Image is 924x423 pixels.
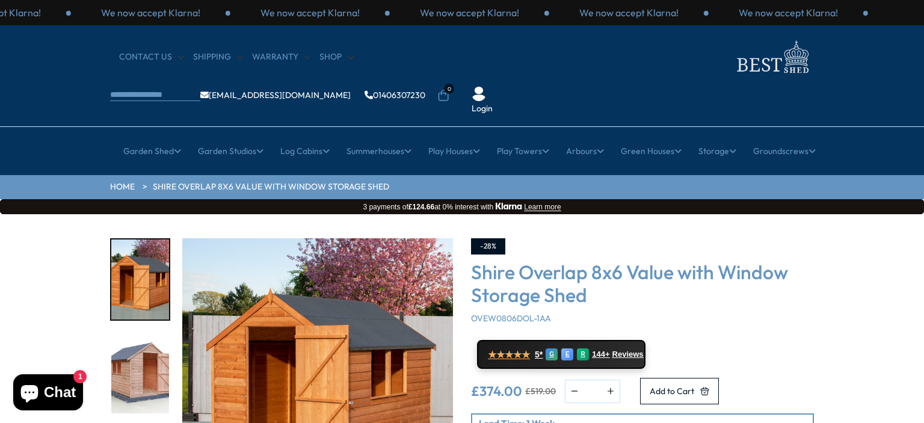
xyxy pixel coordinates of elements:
[200,91,351,99] a: [EMAIL_ADDRESS][DOMAIN_NAME]
[546,348,558,360] div: G
[110,333,170,415] div: 2 / 12
[428,136,480,166] a: Play Houses
[230,6,390,19] div: 3 / 3
[472,103,493,115] a: Login
[198,136,263,166] a: Garden Studios
[471,238,505,255] div: -28%
[579,6,679,19] p: We now accept Klarna!
[346,136,411,166] a: Summerhouses
[437,90,449,102] a: 0
[566,136,604,166] a: Arbours
[471,261,814,307] h3: Shire Overlap 8x6 Value with Window Storage Shed
[123,136,181,166] a: Garden Shed
[111,239,169,320] img: Overlap8x6SDValuewithWindow5060490134437OVW0806DOL-1AA6_200x200.jpg
[420,6,519,19] p: We now accept Klarna!
[280,136,330,166] a: Log Cabins
[252,51,310,63] a: Warranty
[525,387,556,395] del: £519.00
[497,136,549,166] a: Play Towers
[260,6,360,19] p: We now accept Klarna!
[110,181,135,193] a: HOME
[471,313,551,324] span: OVEW0806DOL-1AA
[119,51,184,63] a: CONTACT US
[698,136,736,166] a: Storage
[444,84,454,94] span: 0
[621,136,682,166] a: Green Houses
[561,348,573,360] div: E
[730,37,814,76] img: logo
[640,378,719,404] button: Add to Cart
[390,6,549,19] div: 1 / 3
[577,348,589,360] div: R
[471,384,522,398] ins: £374.00
[365,91,425,99] a: 01406307230
[709,6,868,19] div: 3 / 3
[71,6,230,19] div: 2 / 3
[753,136,816,166] a: Groundscrews
[549,6,709,19] div: 2 / 3
[10,374,87,413] inbox-online-store-chat: Shopify online store chat
[650,387,694,395] span: Add to Cart
[193,51,243,63] a: Shipping
[488,349,530,360] span: ★★★★★
[111,334,169,414] img: Overlap8x6SDValueWITHWINDOW_THUMB_6e051e9e-2b44-4ae2-8e9c-643aaf2f8f21_200x200.jpg
[319,51,354,63] a: Shop
[101,6,200,19] p: We now accept Klarna!
[153,181,389,193] a: Shire Overlap 8x6 Value with Window Storage Shed
[110,238,170,321] div: 1 / 12
[592,350,609,359] span: 144+
[612,350,644,359] span: Reviews
[472,87,486,101] img: User Icon
[477,340,645,369] a: ★★★★★ 5* G E R 144+ Reviews
[739,6,838,19] p: We now accept Klarna!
